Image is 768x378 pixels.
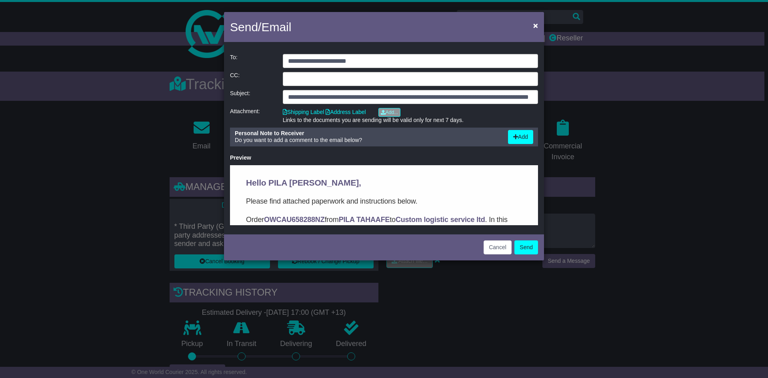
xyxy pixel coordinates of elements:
[34,50,94,58] strong: OWCAU658288NZ
[230,154,538,161] div: Preview
[235,130,500,137] div: Personal Note to Receiver
[326,109,366,115] a: Address Label
[529,17,542,34] button: Close
[226,108,279,124] div: Attachment:
[378,108,400,117] a: Add...
[514,240,538,254] button: Send
[283,109,324,115] a: Shipping Label
[231,130,504,144] div: Do you want to add a comment to the email below?
[283,117,538,124] div: Links to the documents you are sending will be valid only for next 7 days.
[166,50,255,58] strong: Custom logistic service ltd
[533,21,538,30] span: ×
[16,30,292,42] p: Please find attached paperwork and instructions below.
[484,240,512,254] button: Cancel
[109,50,160,58] strong: PILA TAHAAFE
[226,72,279,86] div: CC:
[16,49,292,71] p: Order from to . In this email you’ll find important information about your order, and what you ne...
[16,13,131,22] span: Hello PILA [PERSON_NAME],
[508,130,533,144] button: Add
[226,90,279,104] div: Subject:
[230,18,291,36] h4: Send/Email
[226,54,279,68] div: To:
